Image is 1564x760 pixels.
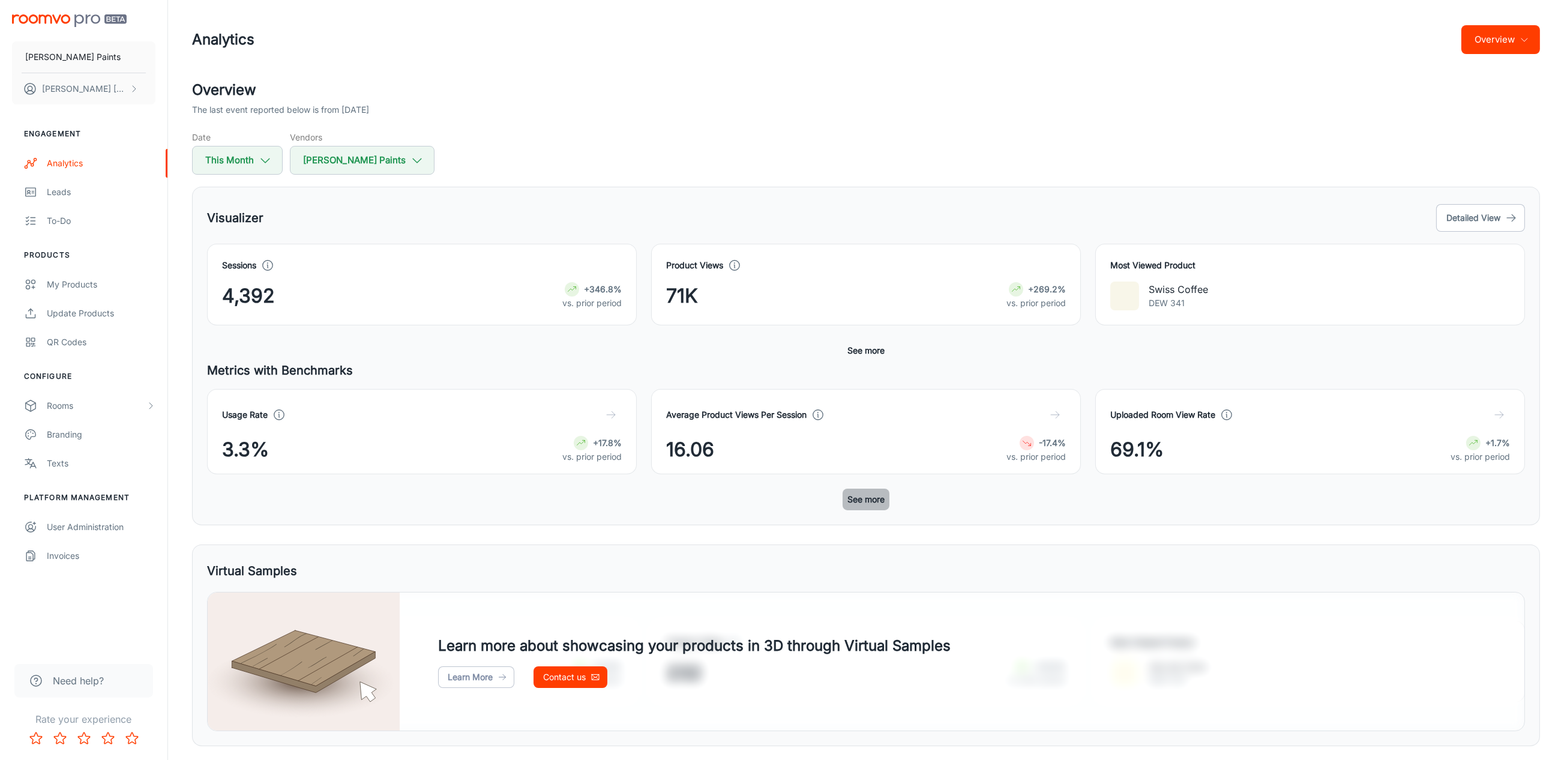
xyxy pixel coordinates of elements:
[290,131,435,143] h5: Vendors
[47,428,155,441] div: Branding
[24,726,48,750] button: Rate 1 star
[12,14,127,27] img: Roomvo PRO Beta
[120,726,144,750] button: Rate 5 star
[562,297,622,310] p: vs. prior period
[534,666,607,688] a: Contact us
[593,438,622,448] strong: +17.8%
[1110,259,1510,272] h4: Most Viewed Product
[48,726,72,750] button: Rate 2 star
[42,82,127,95] p: [PERSON_NAME] [PERSON_NAME]
[1110,435,1164,464] span: 69.1%
[666,408,807,421] h4: Average Product Views Per Session
[562,450,622,463] p: vs. prior period
[290,146,435,175] button: [PERSON_NAME] Paints
[1028,284,1066,294] strong: +269.2%
[222,282,275,310] span: 4,392
[47,336,155,349] div: QR Codes
[47,520,155,534] div: User Administration
[843,489,889,510] button: See more
[1110,408,1215,421] h4: Uploaded Room View Rate
[1436,204,1525,232] button: Detailed View
[192,103,369,116] p: The last event reported below is from [DATE]
[666,259,723,272] h4: Product Views
[843,340,889,361] button: See more
[666,435,714,464] span: 16.06
[1110,282,1139,310] img: Swiss Coffee
[666,282,698,310] span: 71K
[192,79,1540,101] h2: Overview
[192,131,283,143] h5: Date
[53,674,104,688] span: Need help?
[1039,438,1066,448] strong: -17.4%
[192,29,254,50] h1: Analytics
[207,209,263,227] h5: Visualizer
[192,146,283,175] button: This Month
[47,307,155,320] div: Update Products
[10,712,158,726] p: Rate your experience
[207,562,297,580] h5: Virtual Samples
[47,185,155,199] div: Leads
[1451,450,1510,463] p: vs. prior period
[438,635,951,657] h4: Learn more about showcasing your products in 3D through Virtual Samples
[1006,297,1066,310] p: vs. prior period
[25,50,121,64] p: [PERSON_NAME] Paints
[47,157,155,170] div: Analytics
[222,408,268,421] h4: Usage Rate
[47,278,155,291] div: My Products
[222,259,256,272] h4: Sessions
[584,284,622,294] strong: +346.8%
[96,726,120,750] button: Rate 4 star
[438,666,514,688] a: Learn More
[1485,438,1510,448] strong: +1.7%
[47,549,155,562] div: Invoices
[207,361,1525,379] h5: Metrics with Benchmarks
[72,726,96,750] button: Rate 3 star
[47,457,155,470] div: Texts
[1461,25,1540,54] button: Overview
[47,214,155,228] div: To-do
[1006,450,1066,463] p: vs. prior period
[1149,297,1208,310] p: DEW 341
[47,399,146,412] div: Rooms
[1149,282,1208,297] p: Swiss Coffee
[12,41,155,73] button: [PERSON_NAME] Paints
[12,73,155,104] button: [PERSON_NAME] [PERSON_NAME]
[222,435,269,464] span: 3.3%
